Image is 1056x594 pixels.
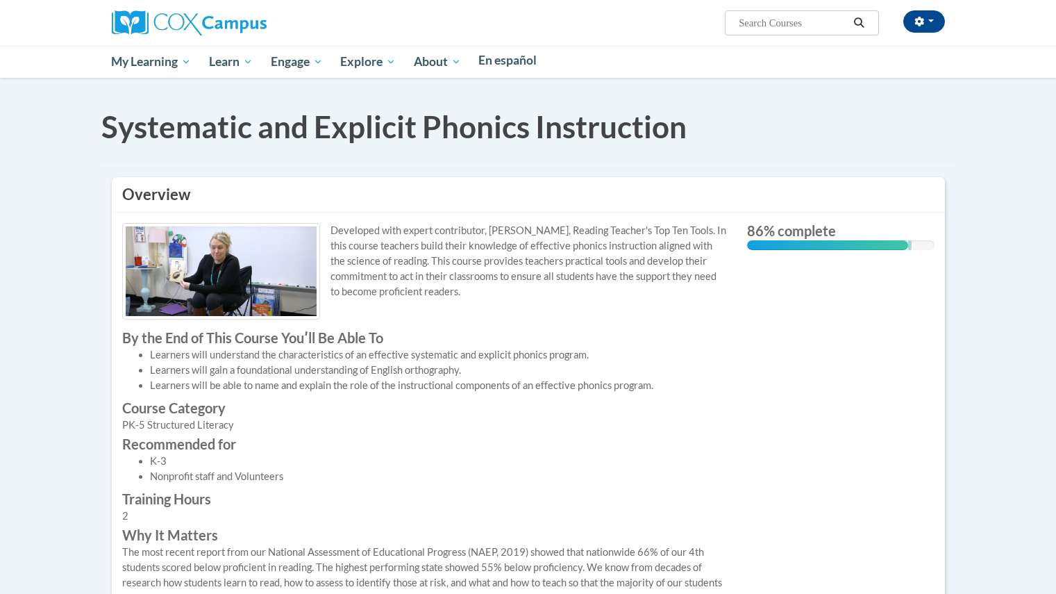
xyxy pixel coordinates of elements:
label: Why It Matters [122,527,726,543]
span: My Learning [111,53,191,70]
span: Explore [340,53,396,70]
li: Nonprofit staff and Volunteers [150,469,726,484]
h3: Overview [122,184,935,206]
div: PK-5 Structured Literacy [122,418,726,433]
label: 86% complete [747,223,935,238]
div: 0.001% [908,240,912,250]
span: Engage [271,53,323,70]
a: My Learning [103,46,201,78]
label: Recommended for [122,436,726,452]
span: About [414,53,461,70]
img: Course logo image [122,223,320,319]
a: En español [470,46,546,75]
div: 86% complete [747,240,908,250]
li: K-3 [150,454,726,469]
a: Cox Campus [112,16,267,28]
img: Cox Campus [112,10,267,35]
label: Course Category [122,400,726,415]
li: Learners will be able to name and explain the role of the instructional components of an effectiv... [150,378,726,393]
p: Developed with expert contributor, [PERSON_NAME], Reading Teacher's Top Ten Tools. In this course... [122,223,726,299]
li: Learners will gain a foundational understanding of English orthography. [150,363,726,378]
a: Learn [200,46,262,78]
li: Learners will understand the characteristics of an effective systematic and explicit phonics prog... [150,347,726,363]
a: Engage [262,46,332,78]
div: Main menu [91,46,966,78]
label: By the End of This Course Youʹll Be Able To [122,330,726,345]
label: Training Hours [122,491,726,506]
button: Search [848,15,869,31]
button: Account Settings [903,10,945,33]
a: About [405,46,470,78]
span: Systematic and Explicit Phonics Instruction [101,108,687,145]
i:  [853,18,865,28]
a: Explore [331,46,405,78]
span: Learn [209,53,253,70]
input: Search Courses [737,15,848,31]
span: En español [478,53,537,67]
div: 2 [122,509,726,524]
